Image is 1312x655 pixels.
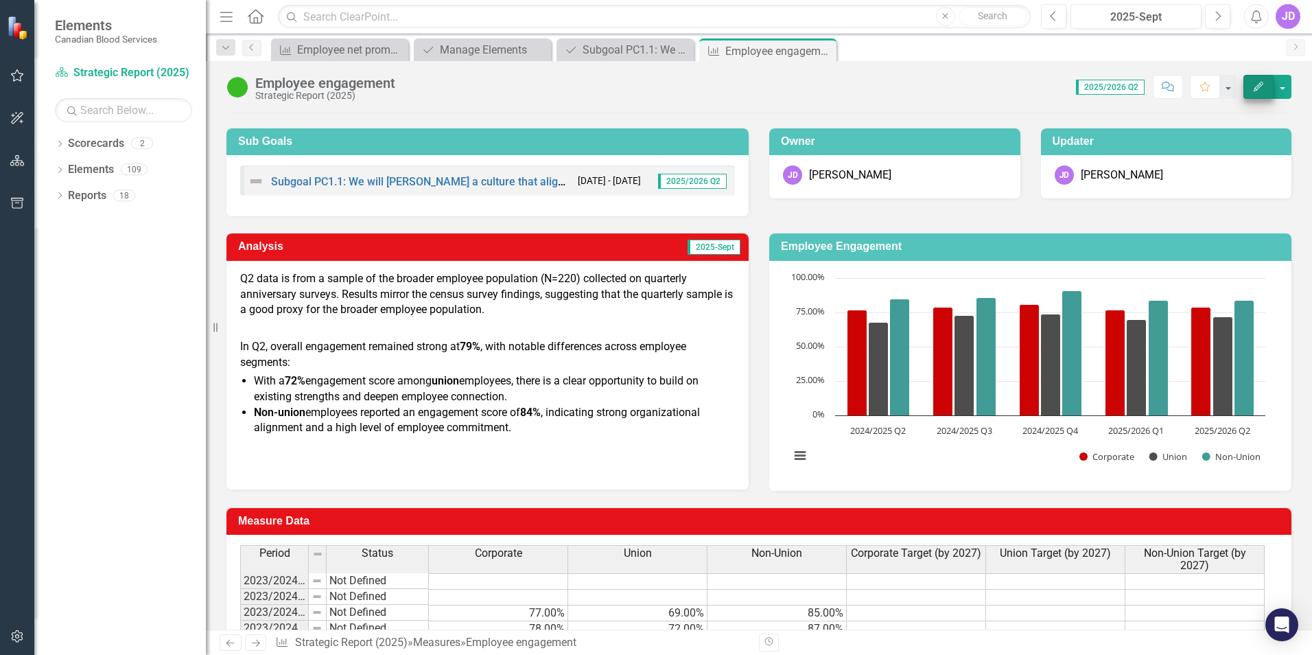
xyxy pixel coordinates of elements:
[68,136,124,152] a: Scorecards
[1055,165,1074,185] div: JD
[937,424,992,437] text: 2024/2025 Q3
[312,623,323,634] img: 8DAGhfEEPCf229AAAAAElFTkSuQmCC
[658,174,727,189] span: 2025/2026 Q2
[783,271,1278,477] div: Chart. Highcharts interactive chart.
[688,240,740,255] span: 2025-Sept
[255,91,395,101] div: Strategic Report (2025)
[275,635,749,651] div: » »
[725,43,833,60] div: Employee engagement
[1070,4,1202,29] button: 2025-Sept
[791,271,825,283] text: 100.00%
[327,573,429,589] td: Not Defined
[1127,319,1147,415] path: 2025/2026 Q1, 70. Union.
[1053,135,1285,148] h3: Updater
[959,7,1027,26] button: Search
[1075,9,1197,25] div: 2025-Sept
[624,547,652,560] span: Union
[1265,608,1298,641] div: Open Intercom Messenger
[890,290,1254,415] g: Non-Union, bar series 3 of 3 with 5 bars.
[240,336,735,371] p: In Q2, overall engagement remained strong at , with notable differences across employee segments:
[796,374,825,386] text: 25.00%
[240,573,309,589] td: 2023/2024 Q1
[812,408,825,420] text: 0%
[1276,4,1300,29] div: JD
[781,240,1285,253] h3: Employee Engagement
[583,41,690,58] div: Subgoal PC1.1: We will [PERSON_NAME] a culture that aligns with our values and connects employees...
[1191,307,1211,415] path: 2025/2026 Q2, 79. Corporate.
[113,189,135,201] div: 18
[809,168,891,183] div: [PERSON_NAME]
[429,621,568,637] td: 78.00%
[751,547,802,560] span: Non-Union
[312,549,323,560] img: 8DAGhfEEPCf229AAAAAElFTkSuQmCC
[440,41,548,58] div: Manage Elements
[790,446,810,466] button: View chart menu, Chart
[890,299,910,415] path: 2024/2025 Q2, 85. Non-Union.
[55,34,157,45] small: Canadian Blood Services
[68,162,114,178] a: Elements
[285,374,305,387] strong: 72%
[978,10,1007,21] span: Search
[55,98,192,122] input: Search Below...
[240,589,309,605] td: 2023/2024 Q2
[417,41,548,58] a: Manage Elements
[847,310,867,415] path: 2024/2025 Q2, 77. Corporate.
[240,621,309,636] td: 2023/2024 Q4
[847,304,1211,415] g: Corporate, bar series 1 of 3 with 5 bars.
[933,307,953,415] path: 2024/2025 Q3, 79. Corporate.
[238,515,1285,527] h3: Measure Data
[1000,547,1111,560] span: Union Target (by 2027)
[560,41,690,58] a: Subgoal PC1.1: We will [PERSON_NAME] a culture that aligns with our values and connects employees...
[976,297,996,415] path: 2024/2025 Q3, 86. Non-Union.
[1081,168,1163,183] div: [PERSON_NAME]
[295,636,408,649] a: Strategic Report (2025)
[520,406,541,419] strong: 84%
[68,188,106,204] a: Reports
[1213,317,1233,415] path: 2025/2026 Q2, 72. Union.
[240,605,309,621] td: 2023/2024 Q3
[1195,424,1250,437] text: 2025/2026 Q2
[1062,290,1082,415] path: 2024/2025 Q4, 91. Non-Union.
[869,314,1233,415] g: Union, bar series 2 of 3 with 5 bars.
[850,424,906,437] text: 2024/2025 Q2
[1020,304,1040,415] path: 2024/2025 Q4, 81. Corporate.
[869,322,889,415] path: 2024/2025 Q2, 68. Union.
[851,547,981,560] span: Corporate Target (by 2027)
[413,636,460,649] a: Measures
[1149,450,1187,463] button: Show Union
[362,547,393,560] span: Status
[460,340,480,353] strong: 79%
[248,173,264,189] img: Not Defined
[1234,300,1254,415] path: 2025/2026 Q2, 84. Non-Union.
[466,636,576,649] div: Employee engagement
[259,547,290,560] span: Period
[121,164,148,176] div: 109
[781,135,1014,148] h3: Owner
[429,606,568,621] td: 77.00%
[254,405,735,437] li: employees reported an engagement score of , indicating strong organizational alignment and a high...
[278,5,1031,29] input: Search ClearPoint...
[240,271,735,319] p: Q2 data is from a sample of the broader employee population (N=220) collected on quarterly annive...
[312,575,323,586] img: 8DAGhfEEPCf229AAAAAElFTkSuQmCC
[1079,450,1134,463] button: Show Corporate
[783,271,1272,477] svg: Interactive chart
[274,41,405,58] a: Employee net promoter score (eNPS)
[238,240,467,253] h3: Analysis
[55,65,192,81] a: Strategic Report (2025)
[568,606,707,621] td: 69.00%
[327,589,429,605] td: Not Defined
[1041,314,1061,415] path: 2024/2025 Q4, 74. Union.
[954,315,974,415] path: 2024/2025 Q3, 73. Union.
[1105,310,1125,415] path: 2025/2026 Q1, 77. Corporate.
[568,621,707,637] td: 72.00%
[254,374,735,405] li: With a engagement score among employees, there is a clear opportunity to build on existing streng...
[297,41,405,58] div: Employee net promoter score (eNPS)
[327,605,429,621] td: Not Defined
[226,76,248,98] img: On Target
[238,135,742,148] h3: Sub Goals
[6,14,32,40] img: ClearPoint Strategy
[131,138,153,150] div: 2
[707,621,847,637] td: 87.00%
[432,374,459,387] strong: union
[707,606,847,621] td: 85.00%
